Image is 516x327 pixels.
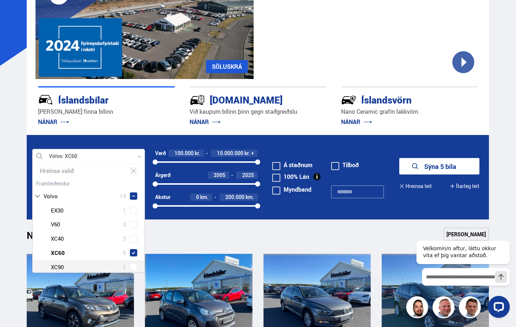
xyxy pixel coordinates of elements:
[399,158,480,174] button: Sýna 5 bíla
[200,194,209,200] span: km.
[190,118,221,126] a: NÁNAR
[407,297,429,319] img: nhp88E3Fdnt1Opn2.png
[155,194,171,200] div: Akstur
[206,60,248,73] a: SÖLUSKRÁ
[195,150,200,156] span: kr.
[190,92,205,108] img: tr5P-W3DuiFaO7aO.svg
[214,172,225,178] span: 2005
[123,248,126,258] span: 5
[272,162,313,168] label: Á staðnum
[341,93,452,106] div: Íslandsvörn
[190,93,300,106] div: [DOMAIN_NAME]
[411,228,513,324] iframe: LiveChat chat widget
[272,174,309,180] label: 100% Lán
[331,162,359,168] label: Tilboð
[190,108,326,116] p: Við kaupum bílinn þinn gegn staðgreiðslu
[399,178,432,194] button: Hreinsa leit
[44,191,58,202] span: Volvo
[27,230,85,245] h1: Nýtt á skrá
[341,118,372,126] a: NÁNAR
[38,92,53,108] img: JRvxyua_JYH6wB4c.svg
[341,108,478,116] p: Nano Ceramic grafín lakkvörn
[38,108,175,116] p: [PERSON_NAME] finna bílinn
[272,187,311,192] label: Myndband
[155,172,171,178] div: Árgerð
[196,193,199,200] span: 0
[123,205,126,216] span: 1
[246,194,254,200] span: km.
[155,150,166,156] div: Verð
[450,178,479,194] button: Ítarleg leit
[123,219,126,230] span: 2
[244,150,250,156] span: kr.
[38,118,69,126] a: NÁNAR
[38,93,149,106] div: Íslandsbílar
[341,92,356,108] img: -Svtn6bYgwAsiwNX.svg
[33,164,145,178] div: Hreinsa valið
[225,193,244,200] span: 200.000
[242,172,254,178] span: 2025
[175,150,194,157] span: 100.000
[123,233,126,244] span: 5
[217,150,243,157] span: 10.000.000
[251,150,254,156] span: +
[123,262,126,272] span: 1
[120,191,126,202] span: 14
